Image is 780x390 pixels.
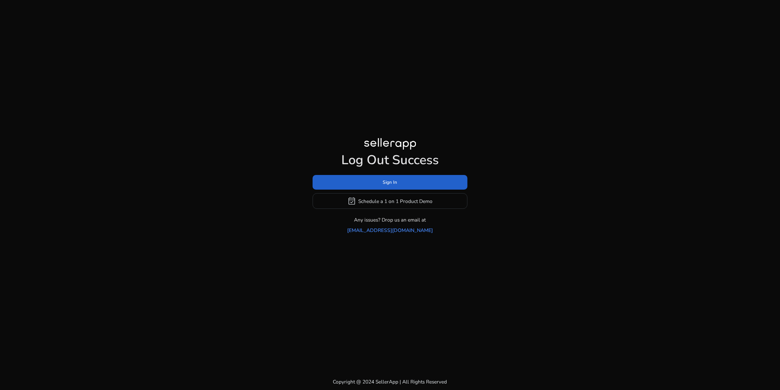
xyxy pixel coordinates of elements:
[383,179,397,186] span: Sign In
[354,216,426,224] p: Any issues? Drop us an email at
[313,193,467,209] button: event_availableSchedule a 1 on 1 Product Demo
[347,226,433,234] a: [EMAIL_ADDRESS][DOMAIN_NAME]
[347,197,356,205] span: event_available
[313,175,467,190] button: Sign In
[313,152,467,168] h1: Log Out Success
